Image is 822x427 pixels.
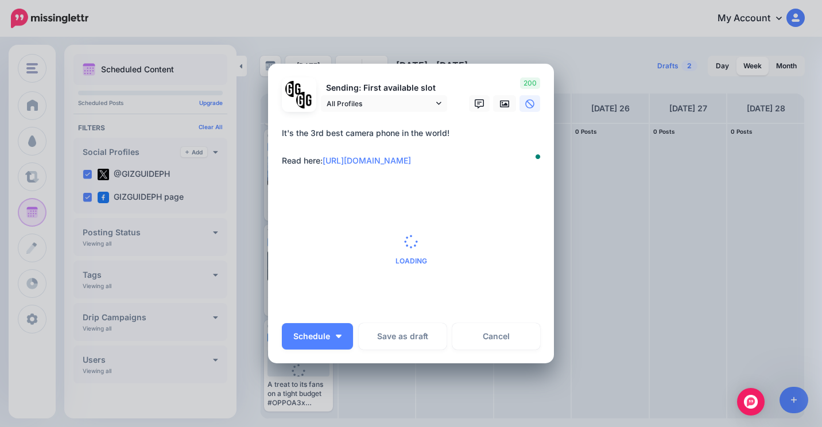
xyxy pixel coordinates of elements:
[282,323,353,350] button: Schedule
[452,323,540,350] a: Cancel
[321,81,447,95] p: Sending: First available slot
[396,235,427,265] div: Loading
[336,335,342,338] img: arrow-down-white.png
[282,126,546,168] div: It's the 3rd best camera phone in the world! Read here:
[285,81,302,98] img: 353459792_649996473822713_4483302954317148903_n-bsa138318.png
[359,323,447,350] button: Save as draft
[293,332,330,340] span: Schedule
[296,92,313,108] img: JT5sWCfR-79925.png
[520,77,540,89] span: 200
[282,126,546,168] textarea: To enrich screen reader interactions, please activate Accessibility in Grammarly extension settings
[737,388,765,416] div: Open Intercom Messenger
[321,95,447,112] a: All Profiles
[327,98,433,110] span: All Profiles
